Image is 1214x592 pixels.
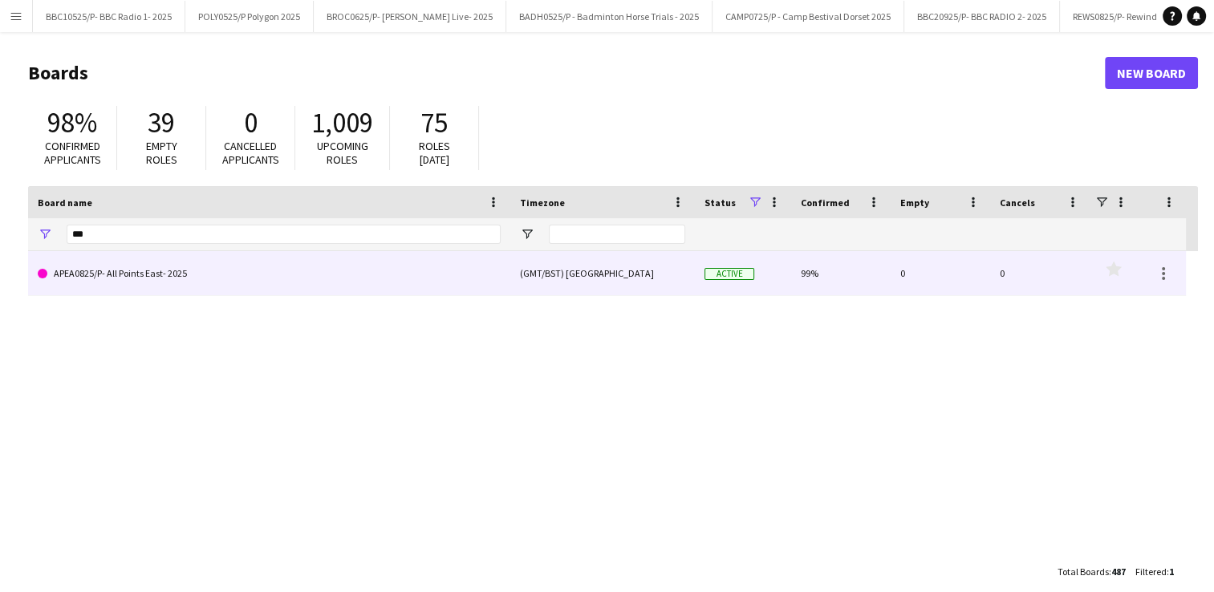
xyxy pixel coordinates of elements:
[1000,197,1035,209] span: Cancels
[713,1,904,32] button: CAMP0725/P - Camp Bestival Dorset 2025
[791,251,891,295] div: 99%
[317,139,368,167] span: Upcoming roles
[1135,566,1167,578] span: Filtered
[146,139,177,167] span: Empty roles
[33,1,185,32] button: BBC10525/P- BBC Radio 1- 2025
[28,61,1105,85] h1: Boards
[704,197,736,209] span: Status
[67,225,501,244] input: Board name Filter Input
[148,105,175,140] span: 39
[185,1,314,32] button: POLY0525/P Polygon 2025
[419,139,450,167] span: Roles [DATE]
[1135,556,1174,587] div: :
[891,251,990,295] div: 0
[1058,566,1109,578] span: Total Boards
[244,105,258,140] span: 0
[904,1,1060,32] button: BBC20925/P- BBC RADIO 2- 2025
[900,197,929,209] span: Empty
[47,105,97,140] span: 98%
[1111,566,1126,578] span: 487
[506,1,713,32] button: BADH0525/P - Badminton Horse Trials - 2025
[549,225,685,244] input: Timezone Filter Input
[990,251,1090,295] div: 0
[314,1,506,32] button: BROC0625/P- [PERSON_NAME] Live- 2025
[420,105,448,140] span: 75
[510,251,695,295] div: (GMT/BST) [GEOGRAPHIC_DATA]
[38,197,92,209] span: Board name
[801,197,850,209] span: Confirmed
[520,197,565,209] span: Timezone
[44,139,101,167] span: Confirmed applicants
[704,268,754,280] span: Active
[1058,556,1126,587] div: :
[222,139,279,167] span: Cancelled applicants
[1169,566,1174,578] span: 1
[311,105,373,140] span: 1,009
[520,227,534,241] button: Open Filter Menu
[1105,57,1198,89] a: New Board
[38,227,52,241] button: Open Filter Menu
[38,251,501,296] a: APEA0825/P- All Points East- 2025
